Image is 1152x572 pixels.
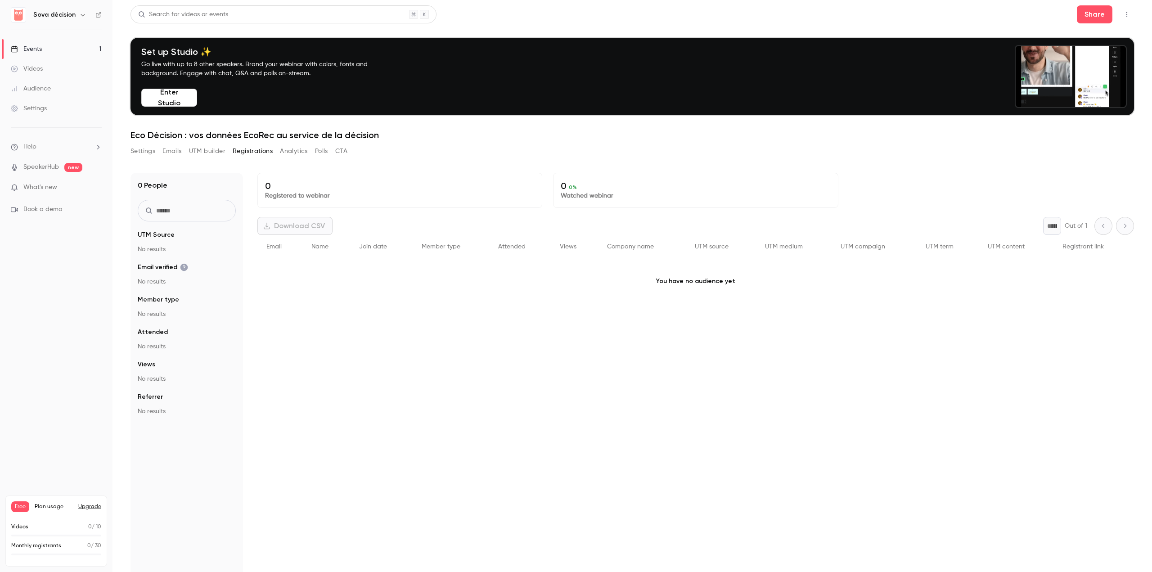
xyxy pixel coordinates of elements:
p: No results [138,342,236,351]
div: Events [11,45,42,54]
p: Registered to webinar [265,191,535,200]
span: Member type [422,243,460,250]
span: UTM source [695,243,729,250]
p: No results [138,407,236,416]
button: Enter Studio [141,89,197,107]
span: new [64,163,82,172]
span: Member type [138,295,179,304]
p: No results [138,310,236,319]
span: Email verified [138,263,188,272]
div: Videos [11,64,43,73]
span: Referrer [138,392,163,401]
p: 0 [265,180,535,191]
h1: 0 People [138,180,167,191]
button: Upgrade [78,503,101,510]
span: Attended [498,243,526,250]
h1: Eco Décision : vos données EcoRec au service de la décision [130,130,1134,140]
span: Help [23,142,36,152]
span: What's new [23,183,57,192]
span: Attended [138,328,168,337]
h4: Set up Studio ✨ [141,46,389,57]
div: Settings [11,104,47,113]
p: Watched webinar [561,191,830,200]
iframe: Noticeable Trigger [91,184,102,192]
p: Out of 1 [1065,221,1087,230]
button: Polls [315,144,328,158]
p: / 10 [88,523,101,531]
h6: Sova décision [33,10,76,19]
span: Free [11,501,29,512]
span: 0 % [569,184,577,190]
div: People list [257,235,1134,259]
span: UTM content [988,243,1025,250]
button: CTA [335,144,347,158]
p: No results [138,277,236,286]
span: 0 [88,524,92,530]
span: Plan usage [35,503,73,510]
p: No results [138,374,236,383]
p: Monthly registrants [11,542,61,550]
span: Views [560,243,576,250]
button: UTM builder [189,144,225,158]
p: No results [138,245,236,254]
span: Name [311,243,328,250]
div: Search for videos or events [138,10,228,19]
button: Registrations [233,144,273,158]
span: UTM term [926,243,954,250]
span: Email [266,243,282,250]
div: Audience [11,84,51,93]
button: Emails [162,144,181,158]
span: Join date [359,243,387,250]
span: Book a demo [23,205,62,214]
span: Registrant link [1062,243,1104,250]
button: Analytics [280,144,308,158]
span: Company name [607,243,654,250]
p: / 30 [87,542,101,550]
li: help-dropdown-opener [11,142,102,152]
img: Sova décision [11,8,26,22]
p: You have no audience yet [257,259,1134,304]
button: Share [1077,5,1112,23]
p: Videos [11,523,28,531]
button: Settings [130,144,155,158]
span: Views [138,360,155,369]
span: 0 [87,543,91,549]
a: SpeakerHub [23,162,59,172]
span: UTM medium [765,243,803,250]
span: UTM Source [138,230,175,239]
section: facet-groups [138,230,236,416]
span: UTM campaign [841,243,885,250]
p: Go live with up to 8 other speakers. Brand your webinar with colors, fonts and background. Engage... [141,60,389,78]
p: 0 [561,180,830,191]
